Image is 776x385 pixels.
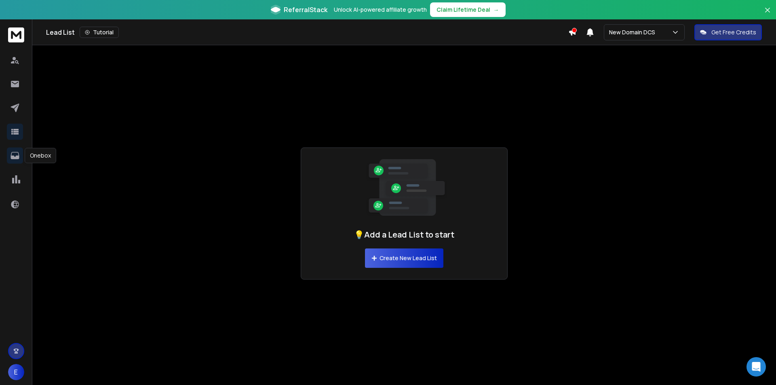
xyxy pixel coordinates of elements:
p: Unlock AI-powered affiliate growth [334,6,427,14]
span: ReferralStack [284,5,327,15]
div: Onebox [25,148,56,163]
button: Close banner [762,5,773,24]
div: Lead List [46,27,568,38]
div: Open Intercom Messenger [746,357,766,377]
p: New Domain DCS [609,28,658,36]
span: → [493,6,499,14]
button: Get Free Credits [694,24,762,40]
button: E [8,364,24,380]
button: Tutorial [80,27,119,38]
button: Create New Lead List [365,248,443,268]
button: Claim Lifetime Deal→ [430,2,506,17]
h1: 💡Add a Lead List to start [354,229,454,240]
p: Get Free Credits [711,28,756,36]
